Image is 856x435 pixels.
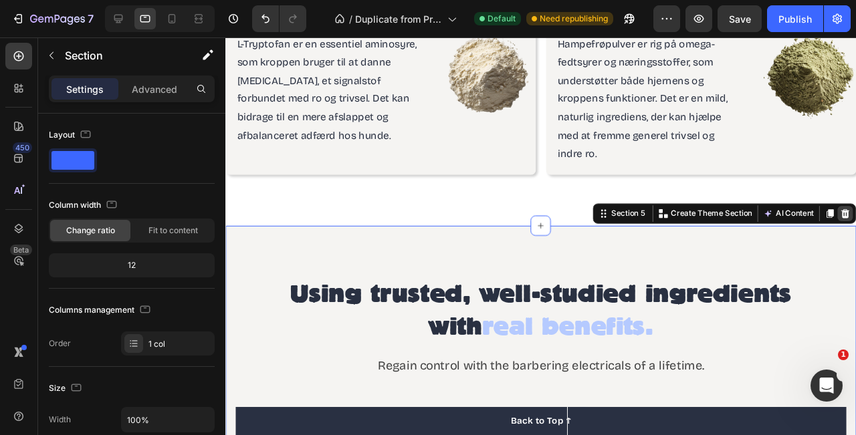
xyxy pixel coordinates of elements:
p: Settings [66,82,104,96]
p: Create Theme Section [469,179,554,191]
span: Duplicate from Product Page - [DATE] 15:41:40 [355,12,442,26]
div: Undo/Redo [252,5,306,32]
div: Back to Top ↑ [300,396,364,410]
p: Advanced [132,82,177,96]
button: Publish [767,5,823,32]
span: Need republishing [540,13,608,25]
p: Regain control with the barbering electricals of a lifetime. [11,335,652,355]
iframe: Intercom live chat [811,370,843,402]
div: Publish [778,12,812,26]
p: 7 [88,11,94,27]
div: Layout [49,126,94,144]
div: 1 col [148,338,211,350]
div: Column width [49,196,120,214]
div: Size [49,380,84,398]
div: Section 5 [403,179,444,191]
iframe: Design area [225,37,856,435]
h2: Using trusted, well-studied ingredients with [10,251,653,323]
div: Columns management [49,301,153,319]
span: Fit to content [148,225,198,237]
span: real benefits. [270,289,450,320]
span: / [349,12,352,26]
div: Order [49,337,71,349]
div: 450 [13,142,32,153]
p: Section [65,47,175,63]
span: Default [488,13,516,25]
input: Auto [122,408,214,432]
span: Save [729,13,751,25]
span: 1 [838,349,849,360]
span: Change ratio [66,225,115,237]
button: AI Content [563,177,622,193]
div: Beta [10,245,32,255]
button: Back to Top ↑ [11,388,653,418]
button: 7 [5,5,100,32]
button: Save [718,5,762,32]
div: 12 [51,256,212,275]
div: Width [49,414,71,426]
